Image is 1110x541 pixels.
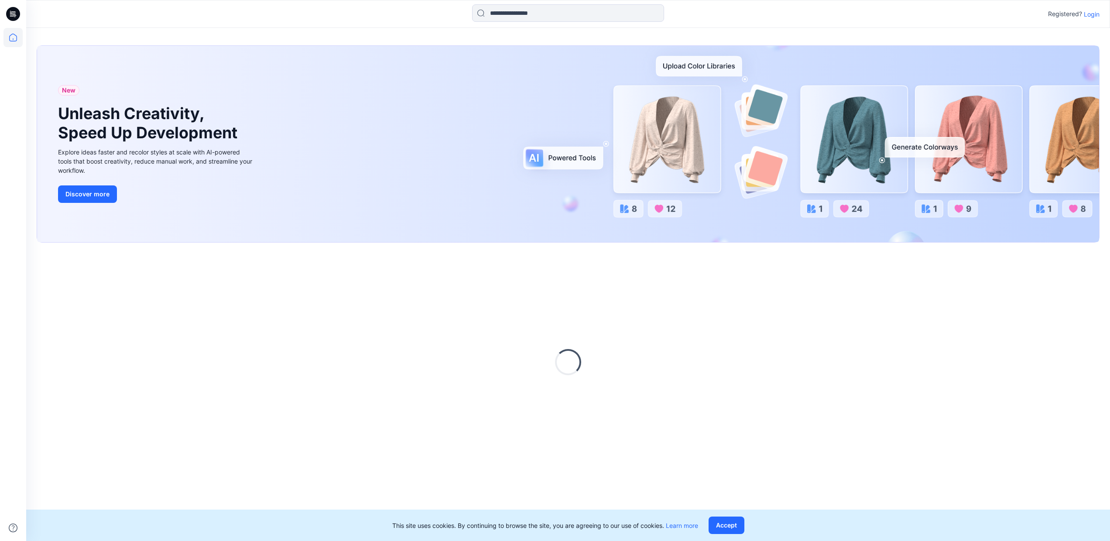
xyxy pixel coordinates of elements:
[58,185,254,203] a: Discover more
[392,521,698,530] p: This site uses cookies. By continuing to browse the site, you are agreeing to our use of cookies.
[58,147,254,175] div: Explore ideas faster and recolor styles at scale with AI-powered tools that boost creativity, red...
[58,185,117,203] button: Discover more
[1048,9,1082,19] p: Registered?
[1084,10,1100,19] p: Login
[62,85,75,96] span: New
[58,104,241,142] h1: Unleash Creativity, Speed Up Development
[666,522,698,529] a: Learn more
[709,517,744,534] button: Accept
